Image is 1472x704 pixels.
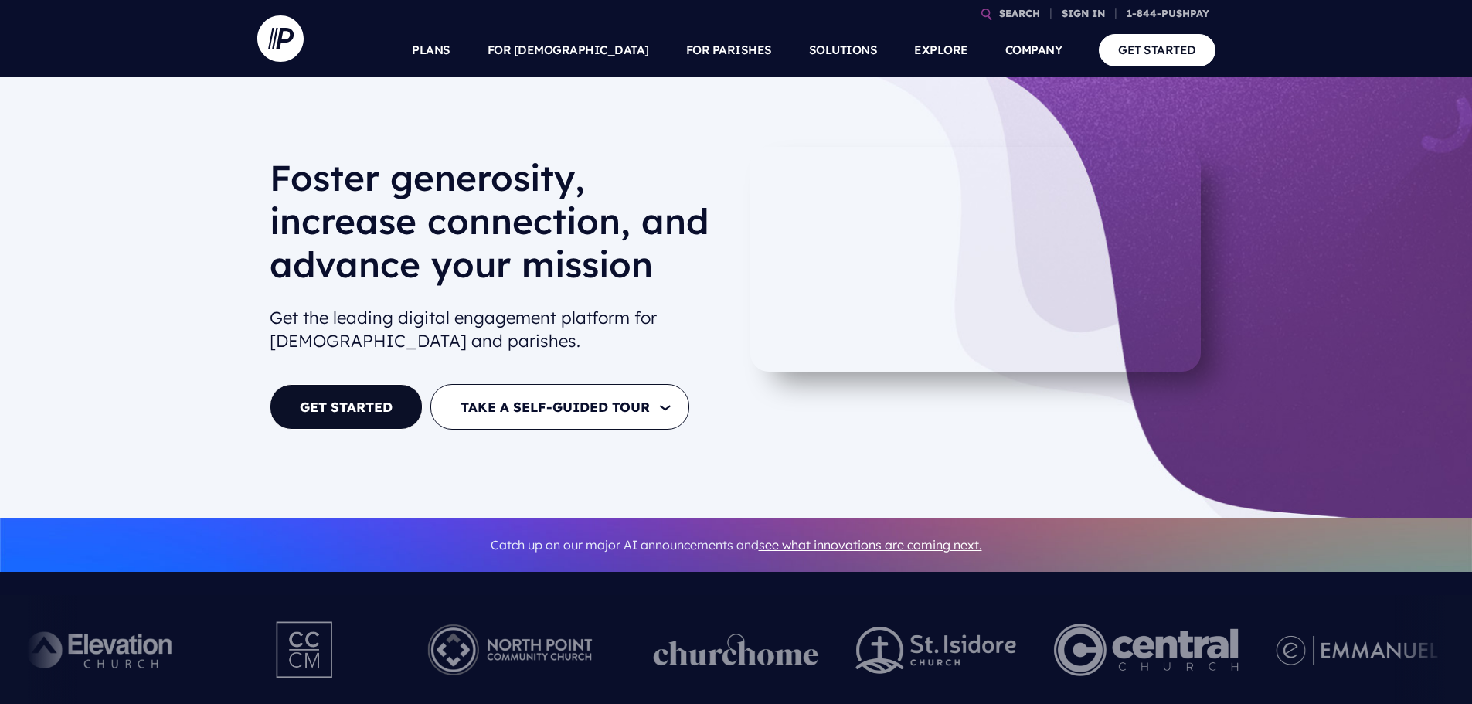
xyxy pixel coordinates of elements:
img: pp_logos_1 [654,634,819,666]
img: Central Church Henderson NV [1054,607,1239,692]
h2: Get the leading digital engagement platform for [DEMOGRAPHIC_DATA] and parishes. [270,300,724,360]
button: TAKE A SELF-GUIDED TOUR [430,384,689,430]
a: FOR [DEMOGRAPHIC_DATA] [488,23,649,77]
a: GET STARTED [270,384,423,430]
img: pp_logos_2 [856,627,1017,674]
a: see what innovations are coming next. [759,537,982,553]
a: COMPANY [1005,23,1062,77]
p: Catch up on our major AI announcements and [270,528,1203,563]
a: SOLUTIONS [809,23,878,77]
a: GET STARTED [1099,34,1215,66]
a: EXPLORE [914,23,968,77]
img: Pushpay_Logo__CCM [244,607,366,692]
a: FOR PARISHES [686,23,772,77]
img: Pushpay_Logo__NorthPoint [404,607,617,692]
a: PLANS [412,23,450,77]
h1: Foster generosity, increase connection, and advance your mission [270,156,724,298]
